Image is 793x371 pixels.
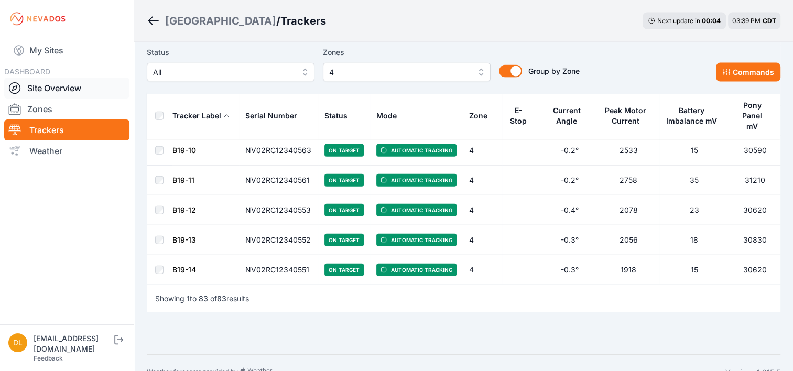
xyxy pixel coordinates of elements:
span: On Target [324,144,364,157]
button: All [147,63,314,82]
div: Peak Motor Current [604,105,647,126]
span: On Target [324,174,364,187]
span: CDT [763,17,776,25]
button: Mode [376,103,405,128]
td: -0.3° [542,255,598,285]
td: 4 [463,225,502,255]
span: DASHBOARD [4,67,50,76]
a: Weather [4,140,129,161]
td: 15 [659,255,730,285]
span: Automatic Tracking [376,174,457,187]
td: 18 [659,225,730,255]
td: NV02RC12340551 [239,255,318,285]
img: dlay@prim.com [8,333,27,352]
button: Tracker Label [172,103,230,128]
td: 35 [659,166,730,195]
button: Pony Panel mV [736,93,774,139]
button: Commands [716,63,780,82]
td: 23 [659,195,730,225]
td: NV02RC12340561 [239,166,318,195]
a: B19-10 [172,146,196,155]
td: 30830 [730,225,780,255]
span: On Target [324,204,364,216]
div: [EMAIL_ADDRESS][DOMAIN_NAME] [34,333,112,354]
label: Zones [323,46,491,59]
span: On Target [324,264,364,276]
span: 03:39 PM [732,17,761,25]
span: All [153,66,294,79]
td: -0.4° [542,195,598,225]
td: 2078 [598,195,659,225]
button: Battery Imbalance mV [666,98,723,134]
a: Zones [4,99,129,119]
div: Battery Imbalance mV [666,105,717,126]
td: 1918 [598,255,659,285]
div: Current Angle [548,105,584,126]
td: 4 [463,255,502,285]
div: Mode [376,111,397,121]
span: Next update in [657,17,700,25]
span: Automatic Tracking [376,144,457,157]
button: Serial Number [245,103,306,128]
h3: Trackers [280,14,326,28]
td: 2758 [598,166,659,195]
button: Zone [469,103,496,128]
td: 30620 [730,195,780,225]
span: Group by Zone [528,67,580,75]
td: NV02RC12340563 [239,136,318,166]
span: 83 [199,294,208,303]
a: B19-14 [172,265,196,274]
td: 30590 [730,136,780,166]
td: 4 [463,136,502,166]
img: Nevados [8,10,67,27]
button: Current Angle [548,98,591,134]
a: Site Overview [4,78,129,99]
p: Showing to of results [155,293,249,304]
a: Trackers [4,119,129,140]
nav: Breadcrumb [147,7,326,35]
button: 4 [323,63,491,82]
a: B19-13 [172,235,196,244]
span: 83 [217,294,226,303]
a: [GEOGRAPHIC_DATA] [165,14,276,28]
td: 4 [463,195,502,225]
td: 2056 [598,225,659,255]
span: / [276,14,280,28]
div: Pony Panel mV [736,100,768,132]
div: Tracker Label [172,111,221,121]
span: 4 [329,66,470,79]
a: B19-11 [172,176,194,184]
td: 4 [463,166,502,195]
a: Feedback [34,354,63,362]
td: 31210 [730,166,780,195]
label: Status [147,46,314,59]
span: Automatic Tracking [376,234,457,246]
td: 2533 [598,136,659,166]
div: E-Stop [508,105,529,126]
div: Status [324,111,347,121]
span: Automatic Tracking [376,264,457,276]
span: Automatic Tracking [376,204,457,216]
span: On Target [324,234,364,246]
button: E-Stop [508,98,536,134]
div: Zone [469,111,487,121]
span: 1 [187,294,190,303]
td: -0.2° [542,136,598,166]
a: B19-12 [172,205,196,214]
td: 15 [659,136,730,166]
a: My Sites [4,38,129,63]
td: -0.2° [542,166,598,195]
td: -0.3° [542,225,598,255]
td: NV02RC12340553 [239,195,318,225]
td: 30620 [730,255,780,285]
button: Status [324,103,356,128]
div: Serial Number [245,111,297,121]
td: NV02RC12340552 [239,225,318,255]
button: Peak Motor Current [604,98,653,134]
div: 00 : 04 [702,17,721,25]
